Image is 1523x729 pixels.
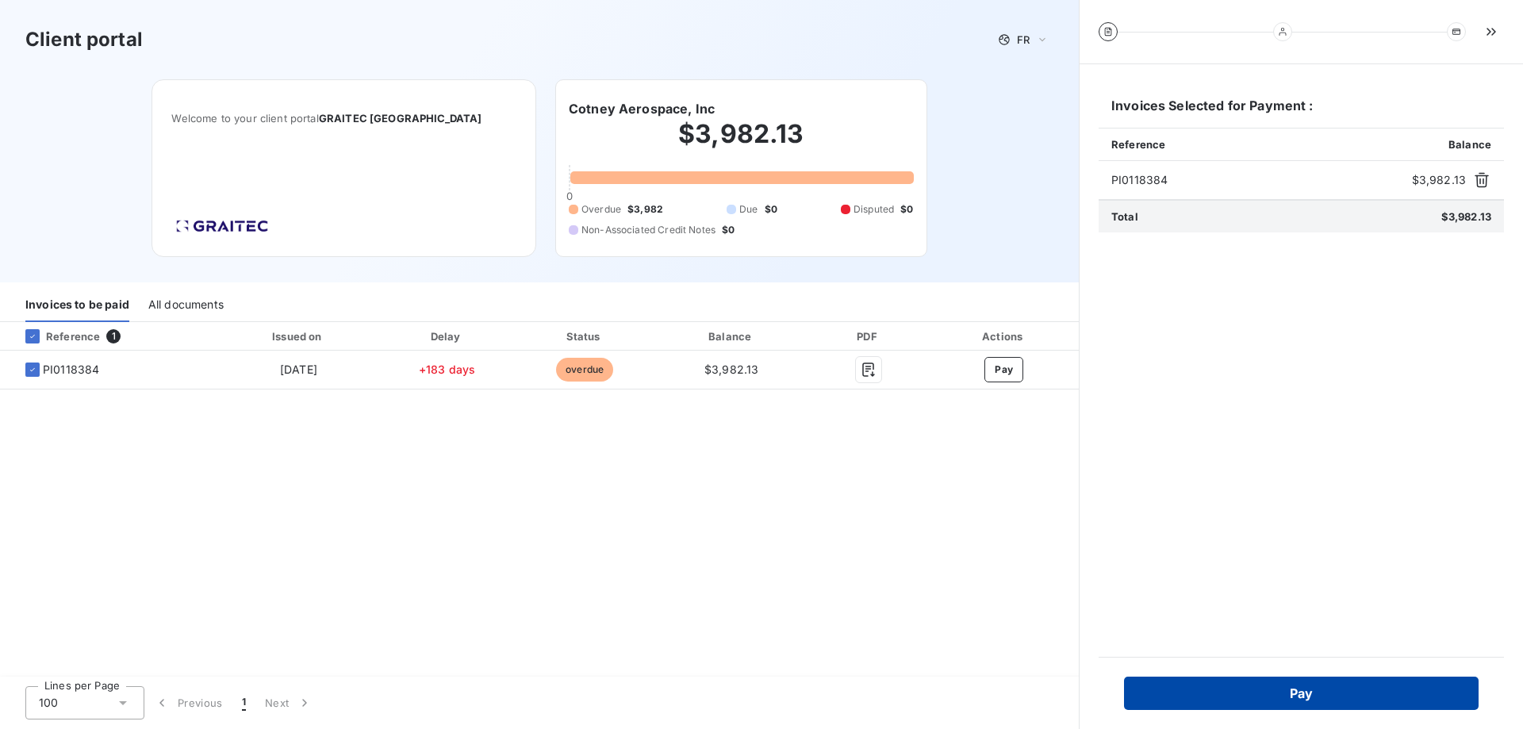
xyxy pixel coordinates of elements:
div: Actions [932,328,1076,344]
span: $0 [765,202,777,217]
button: Pay [984,357,1023,382]
button: Next [255,686,322,719]
span: Total [1111,210,1138,223]
h6: Invoices Selected for Payment : [1099,96,1504,128]
div: All documents [148,289,224,322]
img: Company logo [171,215,273,237]
div: PDF [811,328,926,344]
button: 1 [232,686,255,719]
span: 100 [39,695,58,711]
span: $3,982.13 [704,363,758,376]
span: Reference [1111,138,1165,151]
span: $0 [722,223,735,237]
span: [DATE] [280,363,317,376]
span: Balance [1448,138,1491,151]
span: $0 [900,202,913,217]
span: 1 [106,329,121,343]
button: Previous [144,686,232,719]
h3: Client portal [25,25,143,54]
div: Invoices to be paid [25,289,129,322]
div: Status [518,328,652,344]
span: $3,982.13 [1412,172,1466,188]
div: Issued on [221,328,376,344]
span: $3,982 [627,202,663,217]
span: Welcome to your client portal [171,112,516,125]
div: Balance [658,328,805,344]
h2: $3,982.13 [569,118,914,166]
span: GRAITEC [GEOGRAPHIC_DATA] [319,112,482,125]
span: PI0118384 [1111,172,1406,188]
h6: Cotney Aerospace, Inc [569,99,715,118]
div: Delay [383,328,512,344]
span: Non-Associated Credit Notes [581,223,715,237]
span: 1 [242,695,246,711]
span: +183 days [419,363,475,376]
div: Reference [13,329,100,343]
button: Pay [1124,677,1479,710]
span: FR [1017,33,1030,46]
span: PI0118384 [43,362,99,378]
span: overdue [556,358,613,382]
span: Disputed [854,202,894,217]
span: Overdue [581,202,621,217]
span: 0 [566,190,573,202]
span: $3,982.13 [1441,210,1491,223]
span: Due [739,202,758,217]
